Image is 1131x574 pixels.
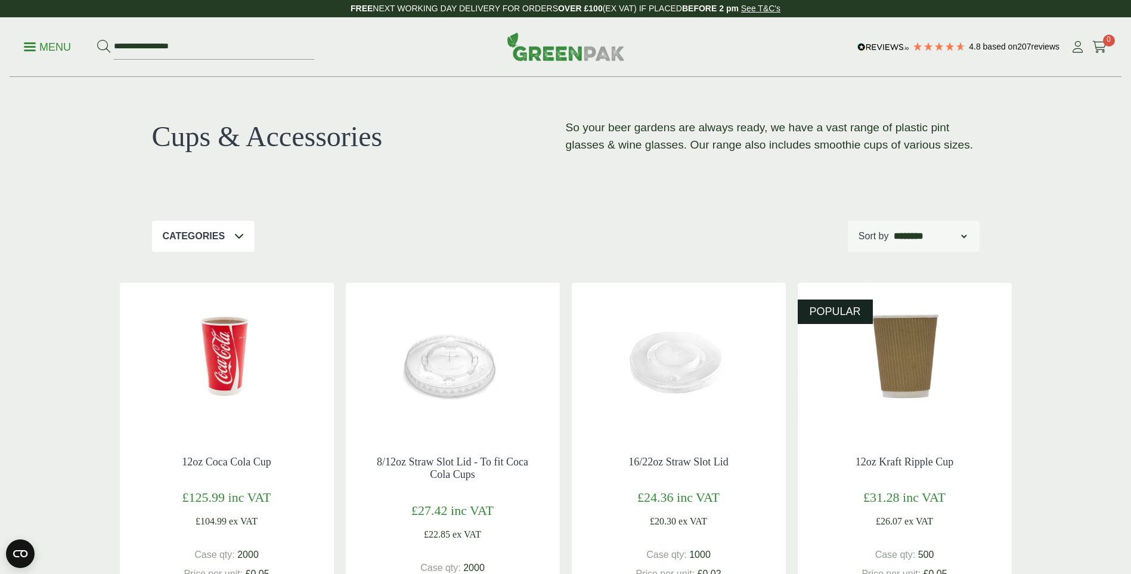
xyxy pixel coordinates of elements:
span: £22.85 [424,529,450,539]
span: inc VAT [677,490,720,505]
span: 0 [1103,35,1115,47]
span: 207 [1017,42,1031,51]
img: REVIEWS.io [857,43,909,51]
span: £27.42 [411,503,448,518]
p: Sort by [859,229,889,243]
a: See T&C's [741,4,780,13]
span: 500 [918,550,934,560]
button: Open CMP widget [6,539,35,568]
img: 12oz straw slot coke cup lid [346,283,560,432]
strong: BEFORE 2 pm [682,4,739,13]
span: 2000 [463,563,485,573]
span: ex VAT [453,529,481,539]
p: Menu [24,40,71,54]
select: Shop order [891,229,969,243]
span: £104.99 [196,516,227,526]
span: Case qty: [194,550,235,560]
span: £20.30 [650,516,676,526]
a: 12oz Kraft Ripple Cup [856,456,953,468]
span: ex VAT [904,516,933,526]
span: inc VAT [903,490,946,505]
p: So your beer gardens are always ready, we have a vast range of plastic pint glasses & wine glasse... [566,119,980,154]
span: reviews [1031,42,1059,51]
span: £24.36 [637,490,674,505]
span: inc VAT [228,490,271,505]
span: 1000 [689,550,711,560]
a: 16/22oz Straw Slot Lid [628,456,729,468]
span: 4.8 [969,42,983,51]
span: Based on [983,42,1018,51]
span: £26.07 [876,516,902,526]
span: 2000 [237,550,259,560]
span: ex VAT [678,516,707,526]
span: POPULAR [810,305,861,317]
span: Case qty: [646,550,687,560]
span: £31.28 [863,490,900,505]
span: inc VAT [451,503,494,518]
a: 0 [1092,38,1107,56]
h1: Cups & Accessories [152,119,566,154]
span: Case qty: [420,563,461,573]
a: Menu [24,40,71,52]
i: My Account [1070,41,1085,53]
img: GreenPak Supplies [507,32,625,61]
strong: OVER £100 [558,4,603,13]
a: 8/12oz Straw Slot Lid - To fit Coca Cola Cups [377,456,528,481]
p: Categories [163,229,225,243]
i: Cart [1092,41,1107,53]
strong: FREE [351,4,373,13]
a: 12oz Coca Cola Cup [182,456,271,468]
span: Case qty: [875,550,916,560]
span: £125.99 [182,490,225,505]
div: 4.79 Stars [912,41,966,52]
img: 16/22oz Straw Slot Coke Cup lid [572,283,786,432]
span: ex VAT [229,516,258,526]
img: 12oz Kraft Ripple Cup-0 [798,283,1012,432]
img: 12oz Coca Cola Cup with coke [120,283,334,432]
